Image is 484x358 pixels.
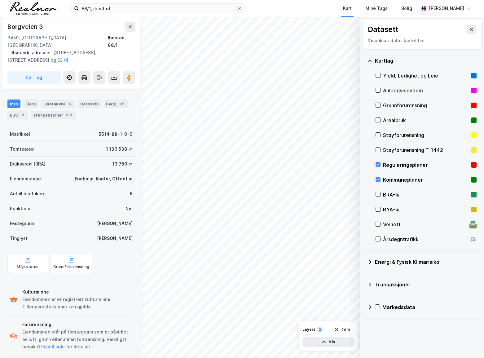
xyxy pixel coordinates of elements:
div: Kartlag [375,57,477,64]
div: Tinglyst [10,235,28,242]
div: Anleggseiendom [383,87,469,94]
div: 🛣️ [469,220,477,228]
div: Støyforurensning T-1442 [383,146,469,154]
div: Nei [125,205,133,212]
div: Datasett [368,24,398,34]
div: 5 [67,101,73,107]
div: Layers [302,327,315,332]
div: [PERSON_NAME] [97,235,133,242]
div: 1 130 538 ㎡ [106,145,133,153]
div: Festegrunn [10,220,34,227]
button: Vis [302,337,354,347]
div: BRA–% [383,191,469,198]
div: Info [7,99,20,108]
div: Eiere [23,99,38,108]
div: BYA–% [383,206,469,213]
div: 193 [64,112,73,118]
iframe: Chat Widget [453,328,484,358]
div: Leietakere [41,99,75,108]
div: Bruksareal (BRA) [10,160,46,168]
div: Energi & Fysisk Klimarisiko [375,258,477,266]
div: [PERSON_NAME] [97,220,133,227]
div: Forurensning [22,321,133,328]
div: Bolig [401,5,412,12]
div: Transaksjoner [31,111,76,119]
div: Kontrollprogram for chat [453,328,484,358]
div: Reguleringsplaner [383,161,469,169]
div: 8 [20,112,26,118]
div: 5 [130,190,133,197]
div: ESG [7,111,28,119]
div: Ibestad, 88/1 [108,34,135,49]
div: 9450, [GEOGRAPHIC_DATA], [GEOGRAPHIC_DATA] [7,34,108,49]
div: Miljøstatus [17,264,38,269]
div: Yield, Ledighet og Leie [383,72,469,79]
span: Tilhørende adresser: [7,50,53,55]
div: Kommuneplaner [383,176,469,183]
div: Transaksjoner [375,281,477,288]
div: 5514-88-1-0-0 [99,130,133,138]
button: Tøm [330,325,354,334]
div: Støyforurensning [383,131,469,139]
div: Grunnforurensning [383,102,469,109]
div: Eiendommen er et registrert kulturminne. Tilleggsrestriksjoner kan gjelde. [22,296,133,311]
div: Matrikkel [10,130,30,138]
div: Markedsdata [382,303,477,311]
button: Tag [7,71,61,84]
div: Borgveien 3 [7,22,44,32]
div: [STREET_ADDRESS], [STREET_ADDRESS] [7,49,130,64]
div: 2 [317,326,323,333]
div: Bygg [103,99,128,108]
div: Punktleie [10,205,30,212]
img: realnor-logo.934646d98de889bb5806.png [10,2,56,15]
input: Søk på adresse, matrikkel, gårdeiere, leietakere eller personer [79,4,237,13]
div: Tomteareal [10,145,35,153]
div: Arealbruk [383,117,469,124]
div: Eiendommen står på tomtegrunn som er påvirket av luft, grunn eller annen forurensning. Vennligst ... [22,328,133,351]
div: Enebolig, Kontor, Offentlig [75,175,133,183]
div: Veinett [383,221,467,228]
div: 13 750 ㎡ [112,160,133,168]
div: [PERSON_NAME] [429,5,464,12]
div: Kulturminne [22,288,133,296]
div: Antall leietakere [10,190,46,197]
div: Mine Tags [365,5,388,12]
div: Eiendomstype [10,175,41,183]
div: Grunnforurensning [53,264,89,269]
div: Kart [343,5,352,12]
div: Visualiser data i kartet her. [368,37,476,44]
div: Datasett [78,99,101,108]
div: 112 [118,101,125,107]
div: Årsdøgntrafikk [383,236,467,243]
